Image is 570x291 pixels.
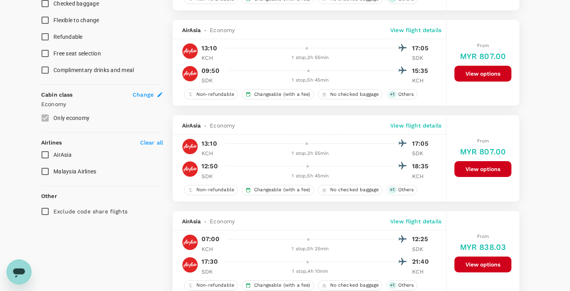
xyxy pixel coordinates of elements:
div: Non-refundable [184,280,238,291]
div: +1Others [386,185,417,195]
h6: MYR 838.03 [460,241,506,253]
span: - [201,122,210,129]
span: Changeable (with a fee) [251,91,313,98]
span: No checked baggage [327,282,382,289]
p: 17:05 [412,139,432,148]
div: No checked baggage [318,185,383,195]
span: Changeable (with a fee) [251,186,313,193]
button: View options [454,66,511,82]
span: AirAsia [53,152,72,158]
div: Non-refundable [184,185,238,195]
button: View options [454,161,511,177]
div: No checked baggage [318,89,383,99]
p: SDK [412,149,432,157]
span: + 1 [388,186,396,193]
p: KCH [201,245,221,253]
span: No checked baggage [327,186,382,193]
div: Non-refundable [184,89,238,99]
span: Change [133,91,154,99]
p: 12:50 [201,162,218,171]
p: Economy [41,100,163,108]
div: Changeable (with a fee) [242,89,313,99]
span: - [201,26,210,34]
div: 1 stop , 3h 55min [226,150,395,158]
p: SDK [201,268,221,276]
span: Only economy [53,115,89,121]
p: 12:25 [412,234,432,244]
p: SDK [201,76,221,84]
p: 13:10 [201,44,217,53]
iframe: Button to launch messaging window [6,259,32,285]
img: AK [182,234,198,250]
div: 1 stop , 3h 55min [226,54,395,62]
p: 07:00 [201,234,219,244]
p: 17:30 [201,257,218,266]
p: 15:35 [412,66,432,76]
span: Refundable [53,34,83,40]
p: SDK [201,172,221,180]
span: From [477,234,489,239]
span: Complimentary drinks and meal [53,67,134,73]
span: Others [395,186,417,193]
button: View options [454,257,511,272]
p: View flight details [390,217,441,225]
span: + 1 [388,91,396,98]
span: Flexible to change [53,17,99,23]
span: Others [395,91,417,98]
span: Checked baggage [53,0,99,7]
span: Malaysia Airlines [53,168,96,175]
p: KCH [412,76,432,84]
p: 09:50 [201,66,219,76]
div: +1Others [386,280,417,291]
p: KCH [201,149,221,157]
p: Exclude code share flights [53,207,127,215]
h6: MYR 807.00 [460,145,506,158]
p: KCH [201,54,221,62]
p: SDK [412,54,432,62]
span: Others [395,282,417,289]
p: 17:05 [412,44,432,53]
p: View flight details [390,122,441,129]
div: Changeable (with a fee) [242,280,313,291]
span: Changeable (with a fee) [251,282,313,289]
h6: MYR 807.00 [460,50,506,63]
span: Economy [210,122,235,129]
p: SDK [412,245,432,253]
p: Other [41,192,57,200]
p: KCH [412,172,432,180]
span: No checked baggage [327,91,382,98]
span: Non-refundable [193,186,237,193]
img: AK [182,43,198,59]
img: AK [182,66,198,82]
strong: Cabin class [41,91,73,98]
span: From [477,138,489,144]
div: 1 stop , 4h 10min [226,268,395,276]
span: Free seat selection [53,50,101,57]
p: 21:40 [412,257,432,266]
p: 18:35 [412,162,432,171]
div: 1 stop , 5h 45min [226,172,395,180]
div: 1 stop , 5h 25min [226,245,395,253]
div: +1Others [386,89,417,99]
span: AirAsia [182,217,201,225]
div: Changeable (with a fee) [242,185,313,195]
p: 13:10 [201,139,217,148]
span: Economy [210,26,235,34]
p: View flight details [390,26,441,34]
span: AirAsia [182,26,201,34]
div: 1 stop , 5h 45min [226,76,395,84]
img: AK [182,139,198,154]
span: Non-refundable [193,282,237,289]
span: From [477,43,489,48]
span: Economy [210,217,235,225]
img: AK [182,257,198,273]
div: No checked baggage [318,280,383,291]
img: AK [182,161,198,177]
span: + 1 [388,282,396,289]
strong: Airlines [41,139,62,146]
span: - [201,217,210,225]
p: KCH [412,268,432,276]
span: AirAsia [182,122,201,129]
span: Non-refundable [193,91,237,98]
p: Clear all [140,139,163,146]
